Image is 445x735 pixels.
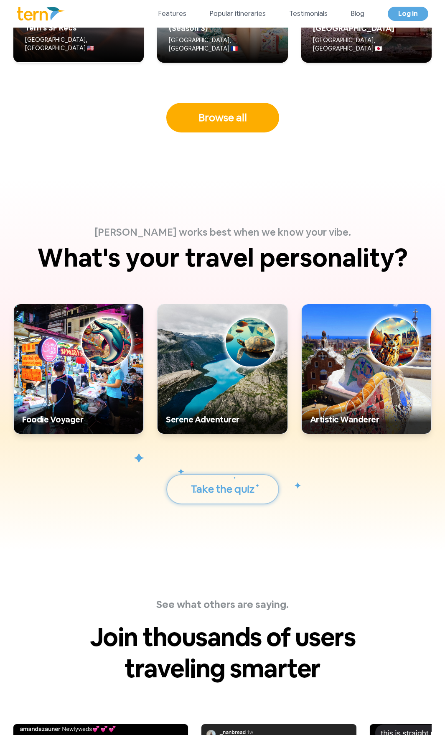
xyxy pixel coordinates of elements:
button: Take the quiz [166,474,279,504]
p: [GEOGRAPHIC_DATA], [GEOGRAPHIC_DATA] 🇫🇷 [169,36,276,53]
a: Blog [351,9,364,19]
h5: Artistic Wanderer [310,414,423,425]
span: See what others are saying. [156,598,289,611]
a: Log in [388,7,428,21]
img: Logo [17,7,66,20]
span: Log in [398,9,418,18]
h5: Foodie Voyager [22,414,135,425]
p: [GEOGRAPHIC_DATA], [GEOGRAPHIC_DATA] 🇯🇵 [313,36,420,53]
h5: Serene Adventurer [166,414,279,425]
p: [GEOGRAPHIC_DATA], [GEOGRAPHIC_DATA] 🇺🇸 [25,36,132,52]
button: Browse all [166,103,279,133]
p: [PERSON_NAME] works best when we know your vibe. [22,226,423,239]
h5: Tern’s SF Recs [25,22,132,34]
p: What's your travel personality? [22,245,423,270]
p: Join thousands of users traveling smarter [82,621,363,684]
a: Features [158,9,186,19]
a: Popular itineraries [210,9,266,19]
a: Testimonials [289,9,328,19]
